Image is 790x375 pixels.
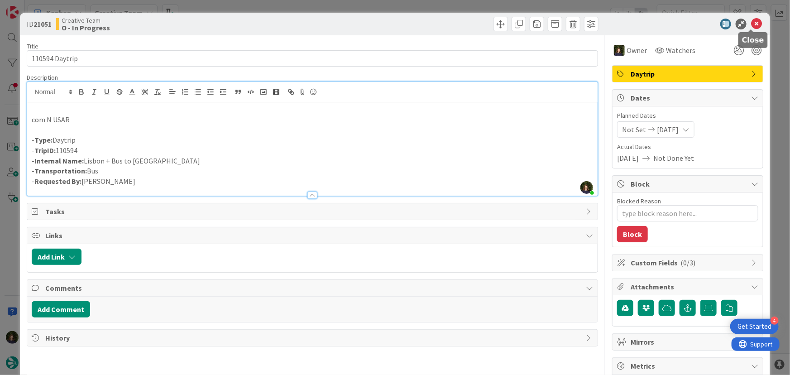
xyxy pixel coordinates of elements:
[27,42,38,50] label: Title
[771,317,779,325] div: 4
[631,92,747,103] span: Dates
[32,156,594,166] p: - Lisbon + Bus to [GEOGRAPHIC_DATA]
[742,36,764,44] h5: Close
[32,176,594,187] p: - [PERSON_NAME]
[680,258,695,267] span: ( 0/3 )
[32,166,594,176] p: - Bus
[614,45,625,56] img: MC
[622,124,646,135] span: Not Set
[580,181,593,194] img: OSJL0tKbxWQXy8f5HcXbcaBiUxSzdGq2.jpg
[34,135,53,144] strong: Type:
[730,319,779,334] div: Open Get Started checklist, remaining modules: 4
[19,1,41,12] span: Support
[62,24,110,31] b: O - In Progress
[62,17,110,24] span: Creative Team
[657,124,679,135] span: [DATE]
[34,19,52,29] b: 21051
[631,257,747,268] span: Custom Fields
[32,145,594,156] p: - 110594
[34,146,56,155] strong: TripID:
[34,166,87,175] strong: Transportation:
[27,19,52,29] span: ID
[617,142,758,152] span: Actual Dates
[617,153,639,163] span: [DATE]
[32,115,594,125] p: com N USAR
[32,301,90,317] button: Add Comment
[631,337,747,347] span: Mirrors
[631,281,747,292] span: Attachments
[45,283,582,293] span: Comments
[45,206,582,217] span: Tasks
[631,178,747,189] span: Block
[27,73,58,82] span: Description
[631,68,747,79] span: Daytrip
[34,177,81,186] strong: Requested By:
[627,45,647,56] span: Owner
[32,249,81,265] button: Add Link
[631,361,747,371] span: Metrics
[45,332,582,343] span: History
[27,50,598,67] input: type card name here...
[653,153,694,163] span: Not Done Yet
[45,230,582,241] span: Links
[32,135,594,145] p: - Daytrip
[666,45,695,56] span: Watchers
[737,322,771,331] div: Get Started
[617,111,758,120] span: Planned Dates
[34,156,84,165] strong: Internal Name:
[617,226,648,242] button: Block
[617,197,661,205] label: Blocked Reason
